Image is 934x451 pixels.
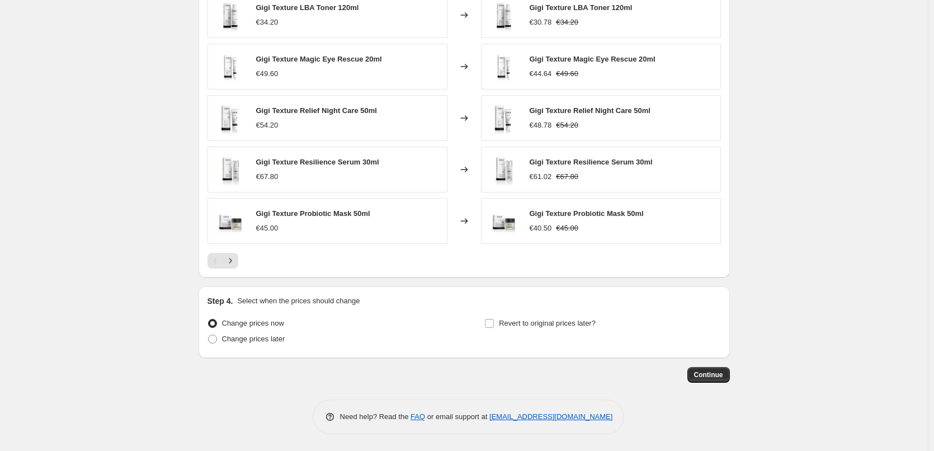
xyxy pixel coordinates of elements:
span: Gigi Texture Probiotic Mask 50ml [530,209,644,218]
img: gigi-texture-relief-night-care-50ml-231552_80x.png [214,101,247,135]
span: or email support at [425,412,489,421]
span: €34.20 [256,18,279,26]
span: Change prices later [222,335,285,343]
span: €49.60 [556,69,578,78]
img: gigi-texture-resilience-serum-30ml-628702_80x.png [214,153,247,186]
span: €61.02 [530,172,552,181]
span: Gigi Texture Resilience Serum 30ml [530,158,653,166]
span: €40.50 [530,224,552,232]
span: €67.80 [556,172,578,181]
span: Gigi Texture Relief Night Care 50ml [256,106,377,115]
img: gigi-texture-relief-night-care-50ml-231552_80x.png [487,101,521,135]
h2: Step 4. [207,295,233,307]
span: €67.80 [256,172,279,181]
span: Continue [694,370,723,379]
span: €44.64 [530,69,552,78]
img: gigi-texture-probiotic-mask-50ml-387645_80x.png [214,204,247,238]
span: Change prices now [222,319,284,327]
span: €45.00 [256,224,279,232]
span: €34.20 [556,18,578,26]
img: gigi-texture-resilience-serum-30ml-628702_80x.png [487,153,521,186]
span: €45.00 [556,224,578,232]
span: Gigi Texture Magic Eye Rescue 20ml [530,55,655,63]
button: Next [223,253,238,269]
span: Gigi Texture Resilience Serum 30ml [256,158,379,166]
span: Gigi Texture Probiotic Mask 50ml [256,209,370,218]
span: Need help? Read the [340,412,411,421]
a: FAQ [411,412,425,421]
span: Revert to original prices later? [499,319,596,327]
nav: Pagination [207,253,238,269]
span: €54.20 [556,121,578,129]
span: €30.78 [530,18,552,26]
img: gigi-texture-probiotic-mask-50ml-387645_80x.png [487,204,521,238]
p: Select when the prices should change [237,295,360,307]
img: gigi-texture-magic-eye-rescue-20ml-599046_80x.png [487,50,521,83]
span: Gigi Texture Relief Night Care 50ml [530,106,650,115]
span: €49.60 [256,69,279,78]
span: Gigi Texture Magic Eye Rescue 20ml [256,55,382,63]
button: Continue [687,367,730,383]
span: Gigi Texture LBA Toner 120ml [256,3,359,12]
a: [EMAIL_ADDRESS][DOMAIN_NAME] [489,412,612,421]
span: €54.20 [256,121,279,129]
span: €48.78 [530,121,552,129]
img: gigi-texture-magic-eye-rescue-20ml-599046_80x.png [214,50,247,83]
span: Gigi Texture LBA Toner 120ml [530,3,633,12]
